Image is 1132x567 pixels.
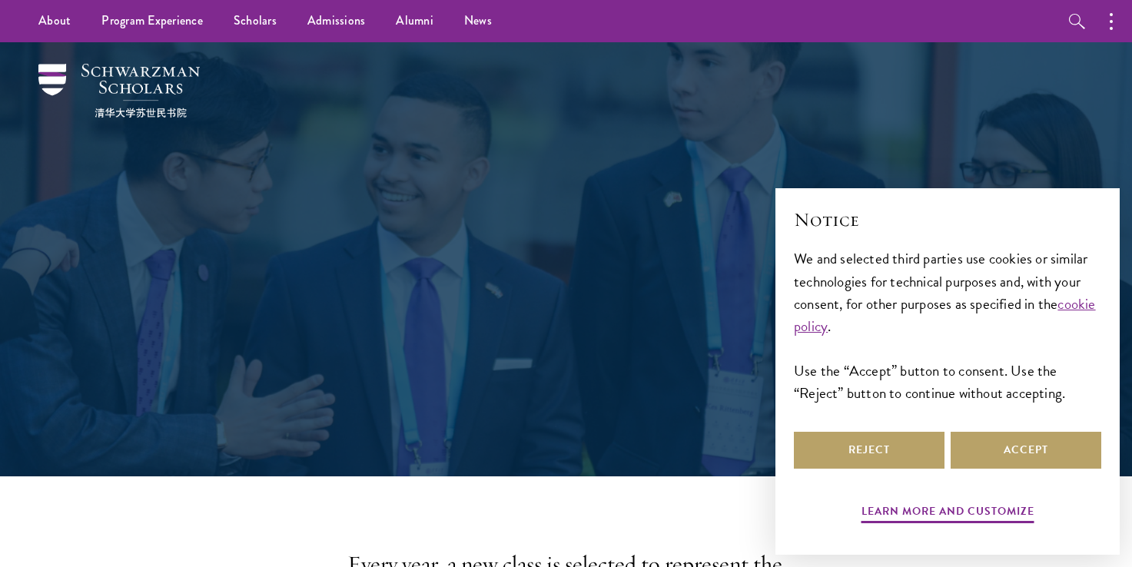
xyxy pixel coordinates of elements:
button: Learn more and customize [861,502,1034,526]
a: cookie policy [794,293,1096,337]
button: Accept [951,432,1101,469]
div: We and selected third parties use cookies or similar technologies for technical purposes and, wit... [794,247,1101,403]
h2: Notice [794,207,1101,233]
img: Schwarzman Scholars [38,64,200,118]
button: Reject [794,432,944,469]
